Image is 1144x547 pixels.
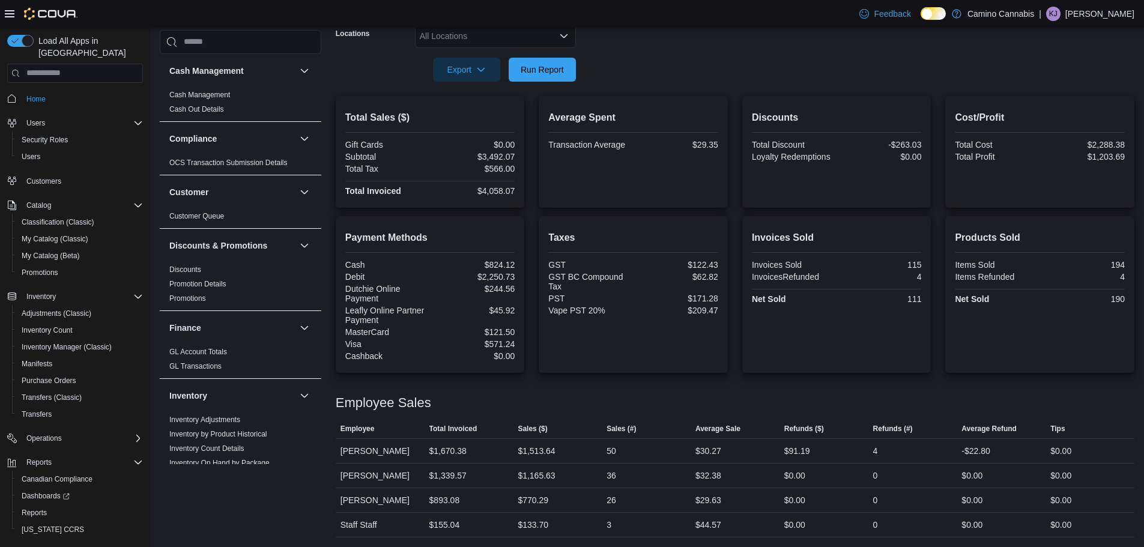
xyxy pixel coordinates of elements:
[22,92,50,106] a: Home
[1043,152,1125,162] div: $1,203.69
[22,525,84,534] span: [US_STATE] CCRS
[22,393,82,402] span: Transfers (Classic)
[784,468,805,483] div: $0.00
[429,444,467,458] div: $1,670.38
[752,272,834,282] div: InvoicesRefunded
[873,518,878,532] div: 0
[432,164,515,174] div: $566.00
[17,522,89,537] a: [US_STATE] CCRS
[169,322,295,334] button: Finance
[636,260,718,270] div: $122.43
[17,472,143,486] span: Canadian Compliance
[17,265,63,280] a: Promotions
[17,150,45,164] a: Users
[17,249,85,263] a: My Catalog (Beta)
[17,265,143,280] span: Promotions
[548,272,631,291] div: GST BC Compound Tax
[169,211,224,221] span: Customer Queue
[955,294,989,304] strong: Net Sold
[432,284,515,294] div: $244.56
[22,508,47,518] span: Reports
[17,390,86,405] a: Transfers (Classic)
[169,390,207,402] h3: Inventory
[169,361,222,371] span: GL Transactions
[429,424,477,434] span: Total Invoiced
[636,272,718,282] div: $62.82
[22,474,92,484] span: Canadian Compliance
[22,217,94,227] span: Classification (Classic)
[432,306,515,315] div: $45.92
[955,152,1037,162] div: Total Profit
[429,518,460,532] div: $155.04
[297,131,312,146] button: Compliance
[22,251,80,261] span: My Catalog (Beta)
[22,135,68,145] span: Security Roles
[2,288,148,305] button: Inventory
[17,522,143,537] span: Washington CCRS
[1043,294,1125,304] div: 190
[22,455,56,470] button: Reports
[12,372,148,389] button: Purchase Orders
[22,376,76,385] span: Purchase Orders
[345,152,428,162] div: Subtotal
[17,357,143,371] span: Manifests
[17,407,56,422] a: Transfers
[1046,7,1061,21] div: Kevin Josephs
[17,232,93,246] a: My Catalog (Classic)
[967,7,1034,21] p: Camino Cannabis
[839,260,921,270] div: 115
[17,373,81,388] a: Purchase Orders
[2,430,148,447] button: Operations
[17,373,143,388] span: Purchase Orders
[345,327,428,337] div: MasterCard
[169,429,267,439] span: Inventory by Product Historical
[169,265,201,274] a: Discounts
[1050,518,1071,532] div: $0.00
[34,35,143,59] span: Load All Apps in [GEOGRAPHIC_DATA]
[169,390,295,402] button: Inventory
[345,186,401,196] strong: Total Invoiced
[17,357,57,371] a: Manifests
[432,327,515,337] div: $121.50
[26,94,46,104] span: Home
[169,280,226,288] a: Promotion Details
[17,506,52,520] a: Reports
[855,2,915,26] a: Feedback
[695,444,721,458] div: $30.27
[2,454,148,471] button: Reports
[752,294,786,304] strong: Net Sold
[429,468,467,483] div: $1,339.57
[169,240,267,252] h3: Discounts & Promotions
[22,342,112,352] span: Inventory Manager (Classic)
[695,424,740,434] span: Average Sale
[169,159,288,167] a: OCS Transaction Submission Details
[2,197,148,214] button: Catalog
[752,260,834,270] div: Invoices Sold
[955,272,1037,282] div: Items Refunded
[17,232,143,246] span: My Catalog (Classic)
[26,201,51,210] span: Catalog
[345,231,515,245] h2: Payment Methods
[12,305,148,322] button: Adjustments (Classic)
[169,416,240,424] a: Inventory Adjustments
[607,493,616,507] div: 26
[432,140,515,150] div: $0.00
[22,198,56,213] button: Catalog
[17,133,143,147] span: Security Roles
[752,152,834,162] div: Loyalty Redemptions
[440,58,493,82] span: Export
[345,339,428,349] div: Visa
[548,306,631,315] div: Vape PST 20%
[160,345,321,378] div: Finance
[22,491,70,501] span: Dashboards
[873,493,878,507] div: 0
[559,31,569,41] button: Open list of options
[169,105,224,113] a: Cash Out Details
[1043,140,1125,150] div: $2,288.38
[345,272,428,282] div: Debit
[345,164,428,174] div: Total Tax
[22,268,58,277] span: Promotions
[874,8,910,20] span: Feedback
